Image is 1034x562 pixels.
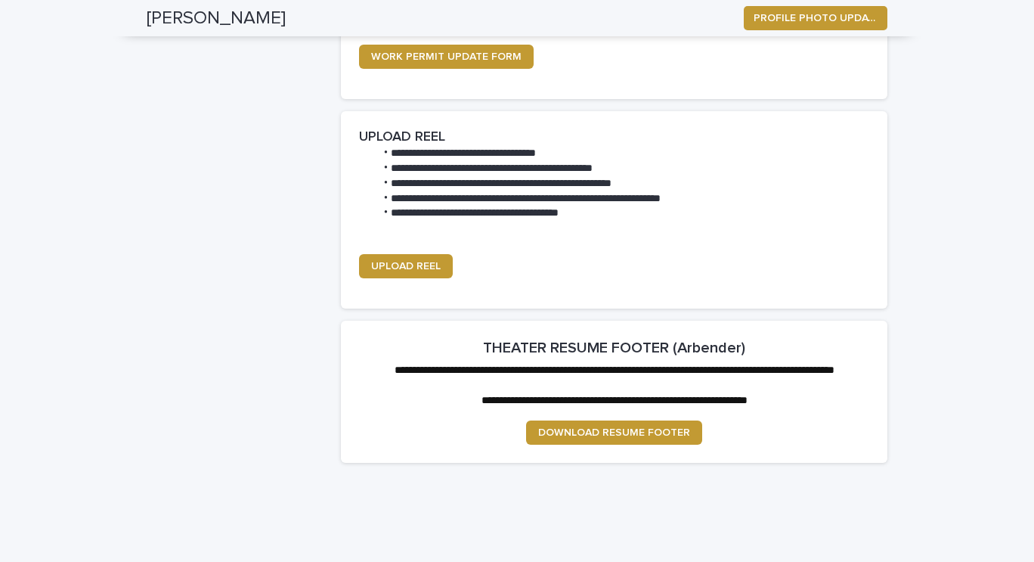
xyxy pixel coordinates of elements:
span: UPLOAD REEL [371,261,441,272]
a: UPLOAD REEL [359,254,453,278]
span: WORK PERMIT UPDATE FORM [371,51,522,62]
h2: [PERSON_NAME] [147,8,286,29]
h2: UPLOAD REEL [359,129,445,146]
button: PROFILE PHOTO UPDATE [744,6,887,30]
span: PROFILE PHOTO UPDATE [754,11,878,26]
h2: THEATER RESUME FOOTER (Arbender) [483,339,745,357]
span: DOWNLOAD RESUME FOOTER [538,427,690,438]
a: WORK PERMIT UPDATE FORM [359,45,534,69]
a: DOWNLOAD RESUME FOOTER [526,421,702,445]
